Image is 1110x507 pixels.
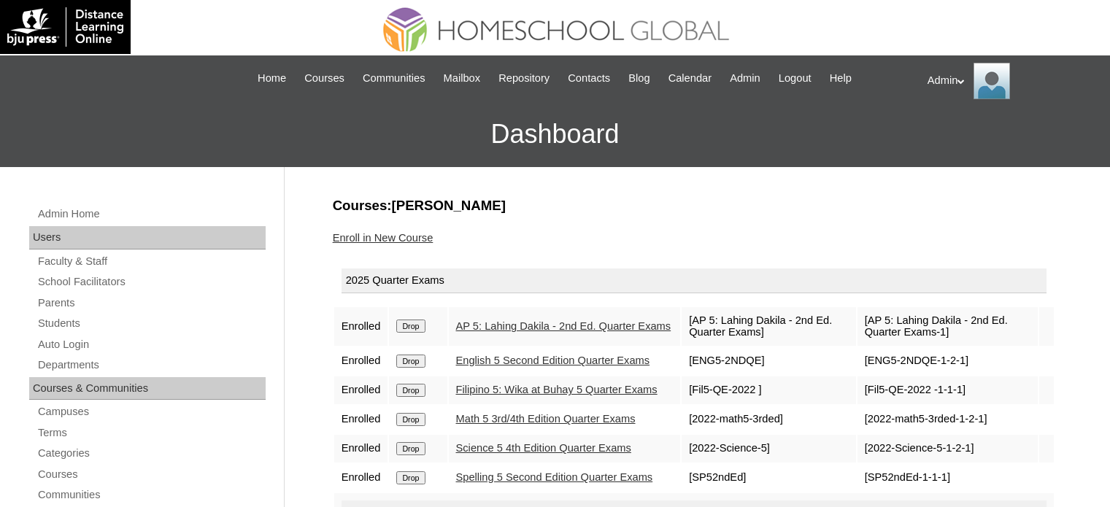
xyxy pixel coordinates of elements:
[436,70,488,87] a: Mailbox
[621,70,657,87] a: Blog
[334,464,388,492] td: Enrolled
[36,444,266,463] a: Categories
[771,70,819,87] a: Logout
[304,70,344,87] span: Courses
[668,70,712,87] span: Calendar
[334,376,388,404] td: Enrolled
[36,336,266,354] a: Auto Login
[342,268,1047,293] div: 2025 Quarter Exams
[334,307,388,346] td: Enrolled
[250,70,293,87] a: Home
[36,294,266,312] a: Parents
[857,307,1038,346] td: [AP 5: Lahing Dakila - 2nd Ed. Quarter Exams-1]
[396,355,425,368] input: Drop
[928,63,1095,99] div: Admin
[36,465,266,484] a: Courses
[396,471,425,484] input: Drop
[29,377,266,400] div: Courses & Communities
[355,70,433,87] a: Communities
[628,70,650,87] span: Blog
[334,435,388,463] td: Enrolled
[722,70,768,87] a: Admin
[661,70,719,87] a: Calendar
[568,70,610,87] span: Contacts
[857,435,1038,463] td: [2022-Science-5-1-2-1]
[396,320,425,333] input: Drop
[456,384,658,395] a: Filipino 5: Wika at Buhay 5 Quarter Exams
[36,356,266,374] a: Departments
[456,355,650,366] a: English 5 Second Edition Quarter Exams
[830,70,852,87] span: Help
[258,70,286,87] span: Home
[857,464,1038,492] td: [SP52ndEd-1-1-1]
[456,320,671,332] a: AP 5: Lahing Dakila - 2nd Ed. Quarter Exams
[363,70,425,87] span: Communities
[297,70,352,87] a: Courses
[334,406,388,433] td: Enrolled
[36,403,266,421] a: Campuses
[456,442,631,454] a: Science 5 4th Edition Quarter Exams
[730,70,760,87] span: Admin
[7,7,123,47] img: logo-white.png
[396,413,425,426] input: Drop
[29,226,266,249] div: Users
[456,413,636,425] a: Math 5 3rd/4th Edition Quarter Exams
[682,464,856,492] td: [SP52ndEd]
[444,70,481,87] span: Mailbox
[334,347,388,375] td: Enrolled
[333,232,433,244] a: Enroll in New Course
[36,314,266,333] a: Students
[36,205,266,223] a: Admin Home
[682,435,856,463] td: [2022-Science-5]
[682,347,856,375] td: [ENG5-2NDQE]
[396,442,425,455] input: Drop
[682,307,856,346] td: [AP 5: Lahing Dakila - 2nd Ed. Quarter Exams]
[36,252,266,271] a: Faculty & Staff
[560,70,617,87] a: Contacts
[36,486,266,504] a: Communities
[779,70,812,87] span: Logout
[857,347,1038,375] td: [ENG5-2NDQE-1-2-1]
[822,70,859,87] a: Help
[498,70,550,87] span: Repository
[857,376,1038,404] td: [Fil5-QE-2022 -1-1-1]
[456,471,653,483] a: Spelling 5 Second Edition Quarter Exams
[396,384,425,397] input: Drop
[36,424,266,442] a: Terms
[682,406,856,433] td: [2022-math5-3rded]
[36,273,266,291] a: School Facilitators
[491,70,557,87] a: Repository
[974,63,1010,99] img: Admin Homeschool Global
[682,376,856,404] td: [Fil5-QE-2022 ]
[7,101,1103,167] h3: Dashboard
[857,406,1038,433] td: [2022-math5-3rded-1-2-1]
[333,196,1055,215] h3: Courses:[PERSON_NAME]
